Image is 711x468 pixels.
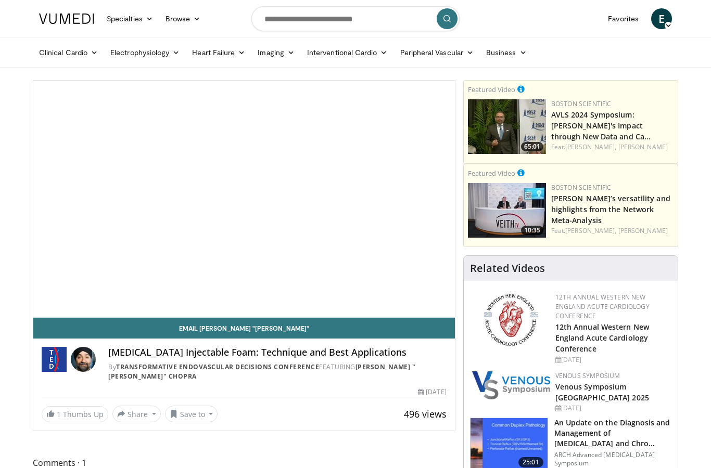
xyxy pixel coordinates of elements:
a: 12th Annual Western New England Acute Cardiology Conference [555,293,650,320]
a: 65:01 [468,99,546,154]
a: Venous Symposium [GEOGRAPHIC_DATA] 2025 [555,382,649,402]
video-js: Video Player [33,81,455,318]
button: Share [112,406,161,422]
a: Electrophysiology [104,42,186,63]
input: Search topics, interventions [251,6,460,31]
a: Boston Scientific [551,99,612,108]
a: Email [PERSON_NAME] "[PERSON_NAME]" [33,318,455,339]
div: [DATE] [555,355,669,365]
a: [PERSON_NAME] [618,142,668,151]
a: Boston Scientific [551,183,612,192]
span: 25:01 [518,457,543,467]
a: [PERSON_NAME] "[PERSON_NAME]" Chopra [108,362,415,381]
a: Business [480,42,533,63]
div: [DATE] [555,404,669,413]
span: 1 [57,409,61,419]
a: 1 Thumbs Up [42,406,108,422]
a: Heart Failure [186,42,251,63]
img: 873dbbce-3060-4a53-9bb7-1c3b1ea2acf1.150x105_q85_crop-smart_upscale.jpg [468,183,546,238]
a: [PERSON_NAME], [565,142,616,151]
a: 10:35 [468,183,546,238]
div: [DATE] [418,387,446,397]
a: Peripheral Vascular [394,42,480,63]
img: 38765b2d-a7cd-4379-b3f3-ae7d94ee6307.png.150x105_q85_autocrop_double_scale_upscale_version-0.2.png [472,371,550,399]
a: Transformative Endovascular Decisions Conference [116,362,319,371]
a: Browse [159,8,207,29]
a: [PERSON_NAME], [565,226,616,235]
div: By FEATURING [108,362,447,381]
div: Feat. [551,142,674,152]
small: Featured Video [468,85,515,94]
h4: [MEDICAL_DATA] Injectable Foam: Technique and Best Applications [108,347,447,358]
button: Save to [165,406,218,422]
a: 12th Annual Western New England Acute Cardiology Conference [555,322,649,354]
span: 65:01 [521,142,543,151]
h4: Related Videos [470,262,545,275]
a: Favorites [602,8,645,29]
h3: An Update on the Diagnosis and Management of [MEDICAL_DATA] and Chro… [554,418,671,449]
img: 607839b9-54d4-4fb2-9520-25a5d2532a31.150x105_q85_crop-smart_upscale.jpg [468,99,546,154]
span: 10:35 [521,226,543,235]
a: [PERSON_NAME] [618,226,668,235]
a: Specialties [100,8,159,29]
a: Venous Symposium [555,371,620,380]
a: [PERSON_NAME]’s versatility and highlights from the Network Meta-Analysis [551,193,670,225]
a: E [651,8,672,29]
img: 0954f259-7907-4053-a817-32a96463ecc8.png.150x105_q85_autocrop_double_scale_upscale_version-0.2.png [482,293,540,347]
img: Avatar [71,347,96,372]
div: Feat. [551,226,674,236]
a: AVLS 2024 Symposium: [PERSON_NAME]'s Impact through New Data and Ca… [551,110,651,141]
a: Interventional Cardio [301,42,394,63]
span: 496 views [404,408,447,420]
img: Transformative Endovascular Decisions Conference [42,347,67,372]
a: Imaging [251,42,301,63]
p: ARCH Advanced [MEDICAL_DATA] Symposium [554,451,671,467]
img: VuMedi Logo [39,14,94,24]
a: Clinical Cardio [33,42,104,63]
small: Featured Video [468,168,515,178]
